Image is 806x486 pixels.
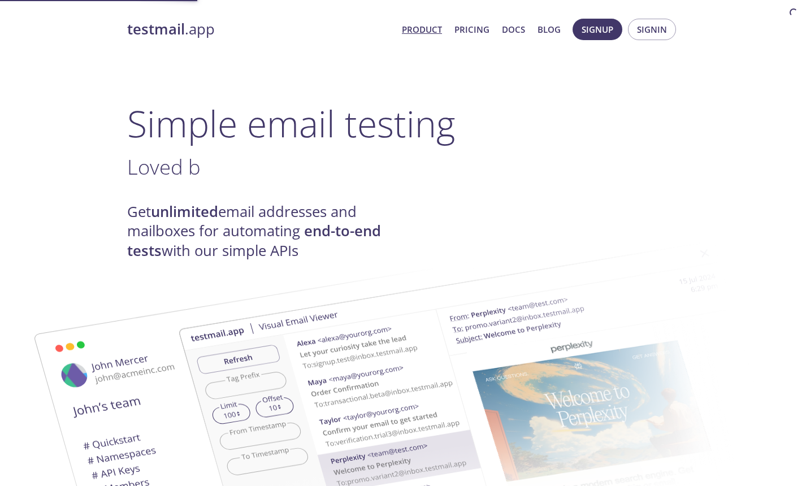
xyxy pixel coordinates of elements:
span: Loved b [127,153,201,181]
button: Signin [628,19,676,40]
strong: unlimited [151,202,218,222]
button: Signup [573,19,622,40]
a: testmail.app [127,20,393,39]
h1: Simple email testing [127,102,679,145]
a: Blog [538,22,561,37]
strong: end-to-end tests [127,221,381,260]
strong: testmail [127,19,185,39]
h4: Get email addresses and mailboxes for automating with our simple APIs [127,202,403,261]
a: Product [402,22,442,37]
a: Docs [502,22,525,37]
span: Signup [582,22,613,37]
span: Signin [637,22,667,37]
a: Pricing [454,22,489,37]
